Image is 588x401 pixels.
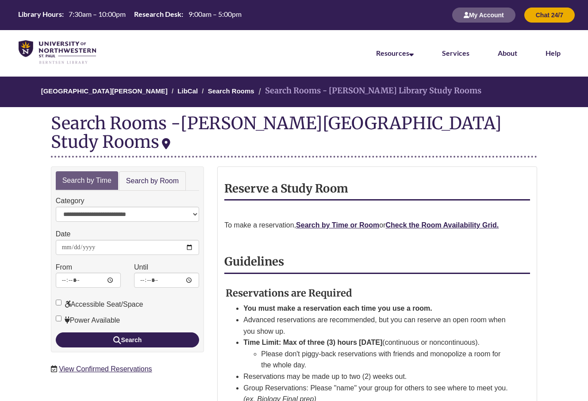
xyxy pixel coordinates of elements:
label: Date [56,228,71,240]
a: Check the Room Availability Grid. [386,221,499,229]
th: Library Hours: [15,9,65,19]
div: [PERSON_NAME][GEOGRAPHIC_DATA] Study Rooms [51,112,502,152]
strong: You must make a reservation each time you use a room. [243,305,432,312]
button: Search [56,332,200,347]
nav: Breadcrumb [51,77,538,107]
a: [GEOGRAPHIC_DATA][PERSON_NAME] [41,87,168,95]
th: Research Desk: [131,9,184,19]
strong: Time Limit: Max of three (3) hours [DATE] [243,339,382,346]
li: Search Rooms - [PERSON_NAME] Library Study Rooms [256,85,481,97]
img: UNWSP Library Logo [19,40,96,65]
strong: Reservations are Required [226,287,352,299]
button: My Account [452,8,515,23]
label: Power Available [56,315,120,326]
a: Chat 24/7 [524,11,575,19]
a: Resources [376,49,414,57]
span: 9:00am – 5:00pm [188,10,242,18]
li: Advanced reservations are recommended, but you can reserve an open room when you show up. [243,314,509,337]
a: Search by Room [119,171,186,191]
a: Services [442,49,469,57]
a: Search Rooms [208,87,254,95]
input: Accessible Seat/Space [56,300,61,305]
a: View Confirmed Reservations [59,365,152,373]
input: Power Available [56,316,61,321]
table: Hours Today [15,9,245,20]
li: Please don't piggy-back reservations with friends and monopolize a room for the whole day. [261,348,509,371]
strong: Reserve a Study Room [224,181,348,196]
a: Search by Time or Room [296,221,379,229]
label: From [56,262,72,273]
button: Chat 24/7 [524,8,575,23]
a: About [498,49,517,57]
li: (continuous or noncontinuous). [243,337,509,371]
a: My Account [452,11,515,19]
a: Search by Time [56,171,118,190]
li: Reservations may be made up to two (2) weeks out. [243,371,509,382]
strong: Guidelines [224,254,284,269]
a: LibCal [177,87,198,95]
label: Accessible Seat/Space [56,299,143,310]
p: To make a reservation, or [224,220,530,231]
label: Until [134,262,148,273]
div: Search Rooms - [51,114,538,157]
a: Help [546,49,561,57]
span: 7:30am – 10:00pm [69,10,126,18]
a: Hours Today [15,9,245,21]
label: Category [56,195,85,207]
